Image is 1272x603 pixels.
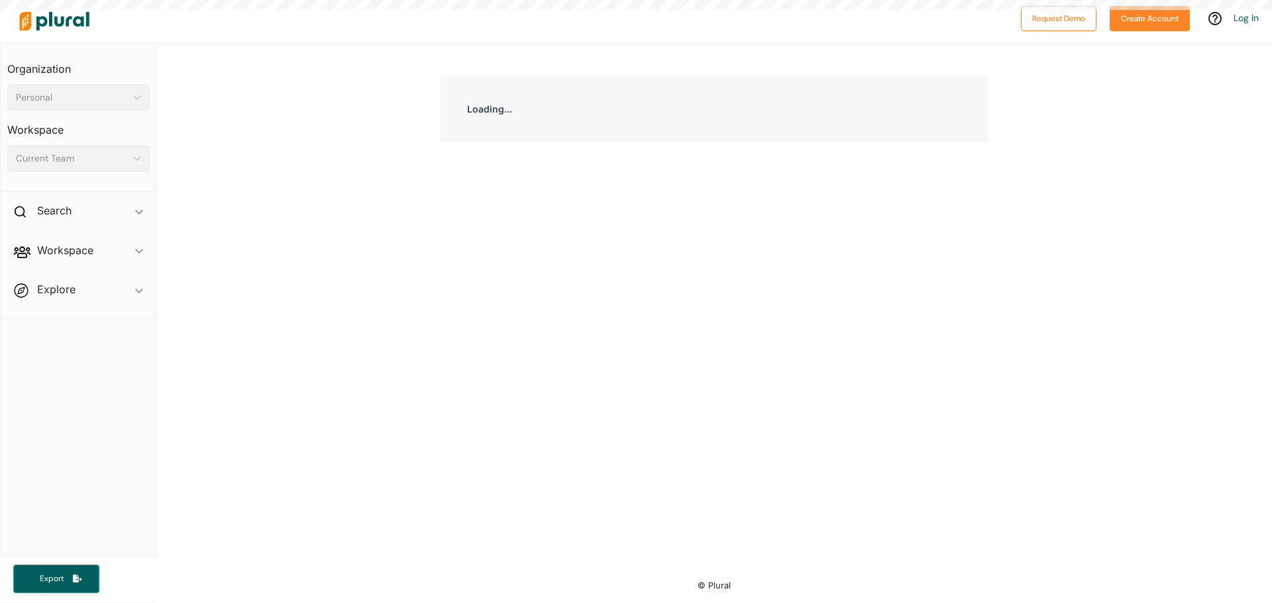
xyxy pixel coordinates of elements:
[1021,11,1096,24] a: Request Demo
[698,580,731,590] small: © Plural
[37,203,72,218] h2: Search
[441,75,988,142] div: Loading...
[1110,6,1190,31] button: Create Account
[1021,6,1096,31] button: Request Demo
[16,152,128,165] div: Current Team
[7,111,150,140] h3: Workspace
[30,573,73,584] span: Export
[1110,11,1190,24] a: Create Account
[7,50,150,79] h3: Organization
[1234,12,1259,24] a: Log In
[16,91,128,105] div: Personal
[13,565,99,593] button: Export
